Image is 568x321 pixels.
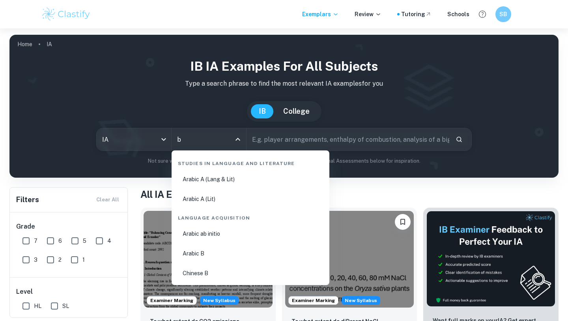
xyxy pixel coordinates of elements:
li: Arabic A (Lang & Lit) [175,170,326,188]
p: Type a search phrase to find the most relevant IA examples for you [16,79,552,88]
div: Language Acquisition [175,208,326,225]
button: IB [251,104,274,118]
h1: All IA Examples [140,187,559,201]
a: Tutoring [401,10,432,19]
span: Examiner Marking [289,297,338,304]
span: 2 [58,255,62,264]
img: ESS IA example thumbnail: To what extent do diPerent NaCl concentr [285,211,414,308]
li: Arabic A (Lit) [175,190,326,208]
img: Thumbnail [426,211,555,307]
span: 4 [107,237,111,245]
span: 6 [58,237,62,245]
p: IA [47,40,52,49]
button: Help and Feedback [476,8,489,21]
button: Search [452,133,466,146]
span: 5 [83,237,86,245]
img: Clastify logo [41,6,91,22]
span: Examiner Marking [147,297,196,304]
span: New Syllabus [342,296,380,305]
span: 1 [82,255,85,264]
div: Studies in Language and Literature [175,154,326,170]
button: Close [232,134,243,145]
button: SB [495,6,511,22]
li: Arabic ab initio [175,225,326,243]
img: profile cover [9,35,559,178]
div: IA [97,128,171,150]
span: SL [62,302,69,310]
li: Arabic B [175,244,326,263]
span: 3 [34,255,37,264]
span: 7 [34,237,37,245]
p: Review [355,10,381,19]
a: Home [17,39,32,50]
button: Bookmark [395,214,411,230]
img: ESS IA example thumbnail: To what extent do CO2 emissions contribu [144,211,273,308]
div: Starting from the May 2026 session, the ESS IA requirements have changed. We created this exempla... [200,296,239,305]
li: Chinese B [175,264,326,282]
h6: SB [499,10,508,19]
h6: Grade [16,222,122,231]
a: Schools [447,10,469,19]
p: Not sure what to search for? You can always look through our example Internal Assessments below f... [16,157,552,165]
span: HL [34,302,41,310]
h1: IB IA examples for all subjects [16,57,552,76]
span: New Syllabus [200,296,239,305]
input: E.g. player arrangements, enthalpy of combustion, analysis of a big city... [247,128,449,150]
p: Exemplars [302,10,339,19]
h6: Filters [16,194,39,205]
button: College [275,104,318,118]
h6: Level [16,287,122,297]
div: Starting from the May 2026 session, the ESS IA requirements have changed. We created this exempla... [342,296,380,305]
